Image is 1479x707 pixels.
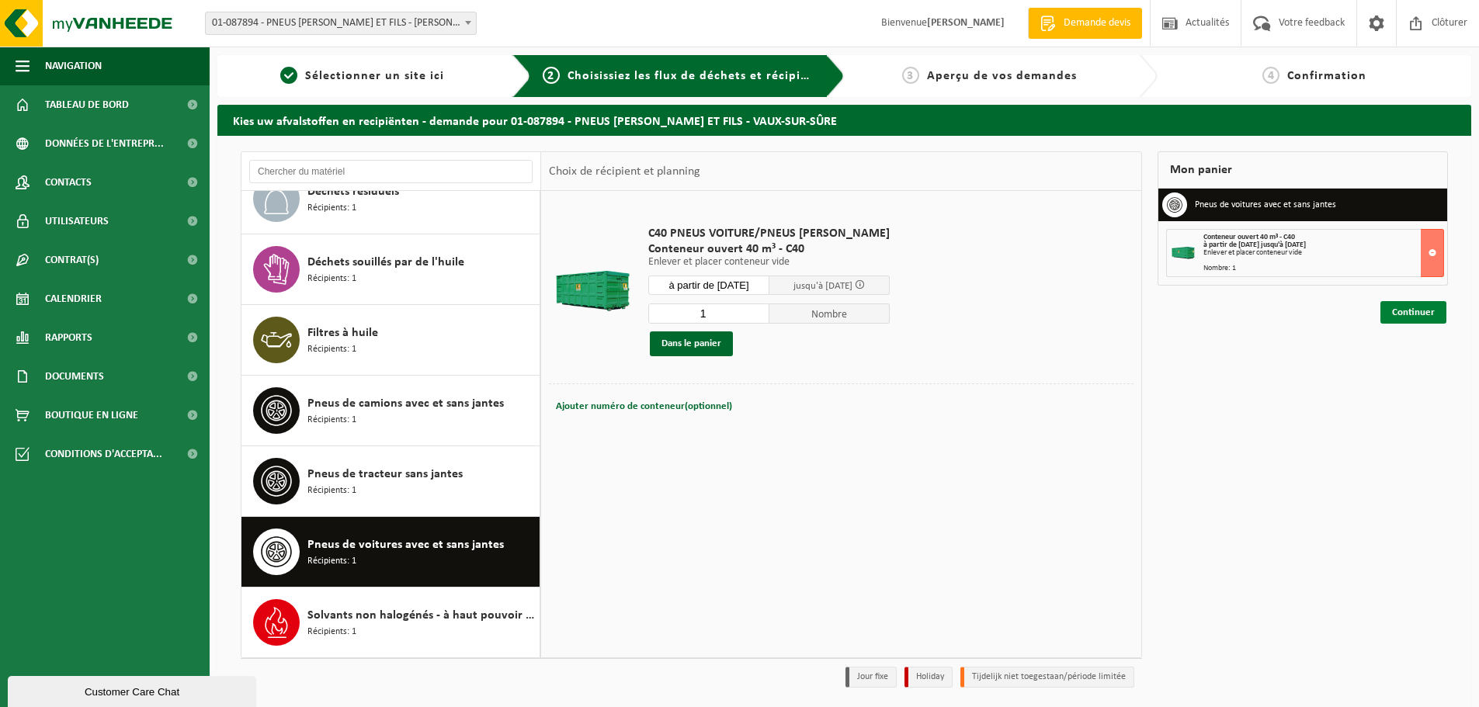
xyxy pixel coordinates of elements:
[1203,233,1295,241] span: Conteneur ouvert 40 m³ - C40
[648,241,890,257] span: Conteneur ouvert 40 m³ - C40
[206,12,476,34] span: 01-087894 - PNEUS ALBERT FERON ET FILS - VAUX-SUR-SÛRE
[225,67,500,85] a: 1Sélectionner un site ici
[904,667,953,688] li: Holiday
[307,413,356,428] span: Récipients: 1
[307,201,356,216] span: Récipients: 1
[241,376,540,446] button: Pneus de camions avec et sans jantes Récipients: 1
[217,105,1471,135] h2: Kies uw afvalstoffen en recipiënten - demande pour 01-087894 - PNEUS [PERSON_NAME] ET FILS - VAUX...
[45,396,138,435] span: Boutique en ligne
[1158,151,1448,189] div: Mon panier
[927,17,1005,29] strong: [PERSON_NAME]
[769,303,891,324] span: Nombre
[45,318,92,357] span: Rapports
[241,234,540,305] button: Déchets souillés par de l'huile Récipients: 1
[307,535,504,554] span: Pneus de voitures avec et sans jantes
[845,667,897,688] li: Jour fixe
[1287,70,1366,82] span: Confirmation
[1195,192,1336,217] h3: Pneus de voitures avec et sans jantes
[241,305,540,376] button: Filtres à huile Récipients: 1
[960,667,1134,688] li: Tijdelijk niet toegestaan/période limitée
[927,70,1077,82] span: Aperçu de vos demandes
[241,446,540,517] button: Pneus de tracteur sans jantes Récipients: 1
[1380,301,1446,324] a: Continuer
[648,226,890,241] span: C40 PNEUS VOITURE/PNEUS [PERSON_NAME]
[307,625,356,639] span: Récipients: 1
[45,435,162,473] span: Conditions d'accepta...
[249,160,533,183] input: Chercher du matériel
[45,163,92,202] span: Contacts
[1028,8,1142,39] a: Demande devis
[648,276,769,295] input: Sélectionnez date
[45,357,104,396] span: Documents
[307,554,356,569] span: Récipients: 1
[648,257,890,268] p: Enlever et placer conteneur vide
[45,202,109,241] span: Utilisateurs
[307,342,356,357] span: Récipients: 1
[241,517,540,587] button: Pneus de voitures avec et sans jantes Récipients: 1
[307,465,463,483] span: Pneus de tracteur sans jantes
[305,70,444,82] span: Sélectionner un site ici
[307,272,356,286] span: Récipients: 1
[307,182,399,201] span: Déchets résiduels
[241,164,540,234] button: Déchets résiduels Récipients: 1
[568,70,826,82] span: Choisissiez les flux de déchets et récipients
[1262,67,1279,84] span: 4
[45,279,102,318] span: Calendrier
[45,47,102,85] span: Navigation
[307,606,536,625] span: Solvants non halogénés - à haut pouvoir calorifique en fût 200L
[205,12,477,35] span: 01-087894 - PNEUS ALBERT FERON ET FILS - VAUX-SUR-SÛRE
[307,483,356,498] span: Récipients: 1
[241,587,540,657] button: Solvants non halogénés - à haut pouvoir calorifique en fût 200L Récipients: 1
[556,401,732,411] span: Ajouter numéro de conteneur(optionnel)
[541,152,708,191] div: Choix de récipient et planning
[45,241,99,279] span: Contrat(s)
[307,324,378,342] span: Filtres à huile
[1203,249,1443,257] div: Enlever et placer conteneur vide
[902,67,919,84] span: 3
[793,281,852,291] span: jusqu'à [DATE]
[8,673,259,707] iframe: chat widget
[543,67,560,84] span: 2
[1203,241,1306,249] strong: à partir de [DATE] jusqu'à [DATE]
[307,394,504,413] span: Pneus de camions avec et sans jantes
[45,124,164,163] span: Données de l'entrepr...
[307,253,464,272] span: Déchets souillés par de l'huile
[650,331,733,356] button: Dans le panier
[554,396,734,418] button: Ajouter numéro de conteneur(optionnel)
[1060,16,1134,31] span: Demande devis
[280,67,297,84] span: 1
[45,85,129,124] span: Tableau de bord
[1203,265,1443,272] div: Nombre: 1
